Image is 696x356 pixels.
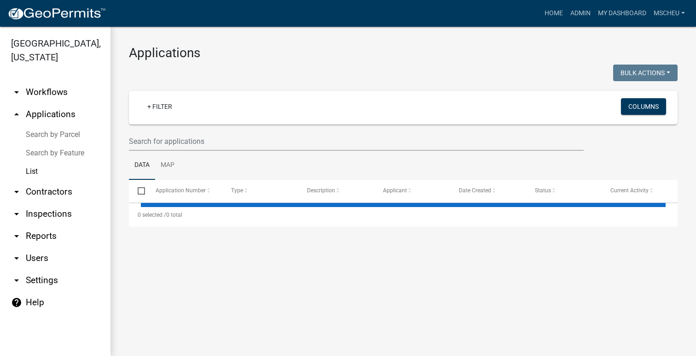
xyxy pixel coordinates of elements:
a: Admin [567,5,594,22]
i: arrow_drop_up [11,109,22,120]
datatable-header-cell: Applicant [374,180,450,202]
i: arrow_drop_down [11,253,22,264]
datatable-header-cell: Date Created [450,180,526,202]
span: Date Created [459,187,491,194]
span: 0 selected / [138,212,166,218]
span: Status [535,187,551,194]
span: Application Number [156,187,206,194]
datatable-header-cell: Type [222,180,298,202]
datatable-header-cell: Application Number [146,180,222,202]
a: mscheu [650,5,689,22]
i: arrow_drop_down [11,275,22,286]
h3: Applications [129,45,678,61]
a: Map [155,151,180,180]
datatable-header-cell: Description [298,180,374,202]
span: Applicant [383,187,407,194]
button: Columns [621,98,666,115]
a: Data [129,151,155,180]
a: Home [541,5,567,22]
span: Current Activity [610,187,649,194]
datatable-header-cell: Status [526,180,602,202]
a: + Filter [140,98,180,115]
datatable-header-cell: Current Activity [602,180,678,202]
span: Description [307,187,335,194]
i: arrow_drop_down [11,231,22,242]
i: help [11,297,22,308]
span: Type [231,187,243,194]
datatable-header-cell: Select [129,180,146,202]
button: Bulk Actions [613,65,678,81]
div: 0 total [129,203,678,226]
input: Search for applications [129,132,584,151]
i: arrow_drop_down [11,87,22,98]
i: arrow_drop_down [11,208,22,220]
i: arrow_drop_down [11,186,22,197]
a: My Dashboard [594,5,650,22]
